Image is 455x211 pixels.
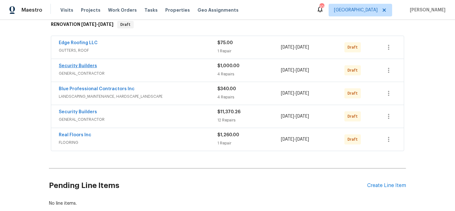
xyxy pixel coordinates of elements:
[281,114,294,119] span: [DATE]
[217,110,240,114] span: $11,370.26
[217,48,281,54] div: 1 Repair
[281,68,294,73] span: [DATE]
[217,117,281,123] div: 12 Repairs
[281,91,294,96] span: [DATE]
[296,137,309,142] span: [DATE]
[59,41,98,45] a: Edge Roofing LLC
[49,171,367,200] h2: Pending Line Items
[197,7,239,13] span: Geo Assignments
[217,41,233,45] span: $75.00
[59,116,217,123] span: GENERAL_CONTRACTOR
[348,44,360,50] span: Draft
[81,22,96,26] span: [DATE]
[108,7,137,13] span: Work Orders
[51,21,113,28] h6: RENOVATION
[296,68,309,73] span: [DATE]
[217,71,281,77] div: 4 Repairs
[281,113,309,120] span: -
[281,44,309,50] span: -
[281,45,294,50] span: [DATE]
[217,87,236,91] span: $340.00
[217,140,281,146] div: 1 Repair
[281,90,309,97] span: -
[296,91,309,96] span: [DATE]
[367,183,406,189] div: Create Line Item
[49,200,406,207] div: No line items.
[81,22,113,26] span: -
[59,110,97,114] a: Security Builders
[165,7,190,13] span: Properties
[59,133,91,137] a: Real Floors Inc
[59,93,217,100] span: LANDSCAPING_MAINTENANCE, HARDSCAPE_LANDSCAPE
[407,7,446,13] span: [PERSON_NAME]
[118,21,133,28] span: Draft
[49,15,406,35] div: RENOVATION [DATE]-[DATE]Draft
[81,7,100,13] span: Projects
[59,87,135,91] a: Blue Professional Contractors Inc
[59,139,217,146] span: FLOORING
[217,94,281,100] div: 4 Repairs
[60,7,73,13] span: Visits
[281,67,309,73] span: -
[59,70,217,77] span: GENERAL_CONTRACTOR
[348,113,360,120] span: Draft
[59,47,217,54] span: GUTTERS, ROOF
[98,22,113,26] span: [DATE]
[319,4,324,10] div: 109
[59,64,97,68] a: Security Builders
[21,7,42,13] span: Maestro
[296,45,309,50] span: [DATE]
[348,67,360,73] span: Draft
[281,136,309,143] span: -
[348,90,360,97] span: Draft
[281,137,294,142] span: [DATE]
[144,8,158,12] span: Tasks
[348,136,360,143] span: Draft
[334,7,378,13] span: [GEOGRAPHIC_DATA]
[217,64,240,68] span: $1,000.00
[296,114,309,119] span: [DATE]
[217,133,239,137] span: $1,260.00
